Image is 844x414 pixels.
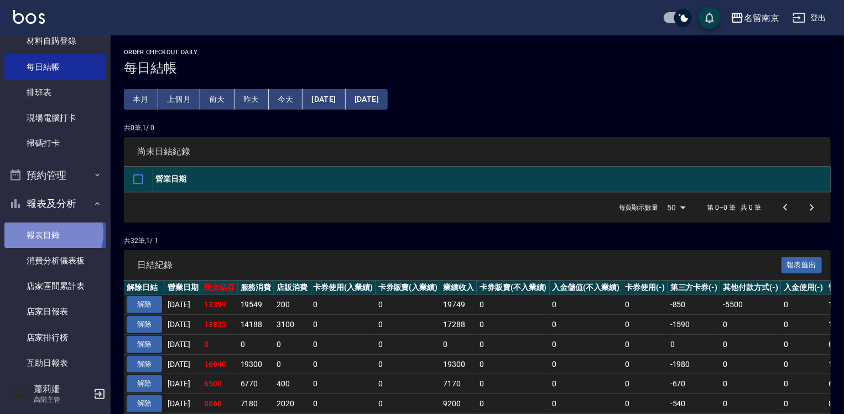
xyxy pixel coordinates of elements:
td: -5500 [720,295,781,315]
td: 0 [238,334,274,354]
td: 0 [668,334,721,354]
button: 本月 [124,89,158,110]
td: 0 [720,334,781,354]
td: 0 [310,334,376,354]
div: 名留南京 [744,11,779,25]
td: 0 [274,354,310,374]
td: 13833 [201,315,238,335]
td: [DATE] [165,394,201,414]
td: 19300 [238,354,274,374]
td: 14188 [238,315,274,335]
button: 今天 [269,89,303,110]
a: 掃碼打卡 [4,131,106,156]
td: 0 [477,374,550,394]
td: -850 [668,295,721,315]
td: 0 [550,315,623,335]
th: 解除日結 [124,281,165,295]
td: 0 [376,354,441,374]
a: 每日結帳 [4,54,106,80]
a: 現場電腦打卡 [4,105,106,131]
button: 前天 [200,89,235,110]
td: 0 [622,374,668,394]
p: 共 0 筆, 1 / 0 [124,123,831,133]
button: 解除 [127,356,162,373]
td: 0 [622,334,668,354]
td: 400 [274,374,310,394]
th: 卡券販賣(入業績) [376,281,441,295]
td: 19549 [238,295,274,315]
button: 解除 [127,395,162,412]
h2: Order checkout daily [124,49,831,56]
th: 卡券使用(入業績) [310,281,376,295]
td: -1980 [668,354,721,374]
td: 13399 [201,295,238,315]
td: 0 [440,334,477,354]
button: 登出 [788,8,831,28]
td: 0 [720,315,781,335]
td: 0 [622,394,668,414]
button: 解除 [127,316,162,333]
td: 0 [781,295,826,315]
th: 其他付款方式(-) [720,281,781,295]
td: 9200 [440,394,477,414]
td: 6500 [201,374,238,394]
a: 互助日報表 [4,350,106,376]
td: 8660 [201,394,238,414]
td: 0 [376,334,441,354]
td: 0 [550,334,623,354]
button: [DATE] [303,89,345,110]
td: 0 [550,394,623,414]
th: 營業日期 [153,167,831,193]
td: 7170 [440,374,477,394]
h3: 每日結帳 [124,60,831,76]
a: 店家日報表 [4,299,106,324]
th: 現金結存 [201,281,238,295]
button: [DATE] [346,89,388,110]
td: 0 [720,354,781,374]
p: 共 32 筆, 1 / 1 [124,236,831,246]
td: 19749 [440,295,477,315]
td: 3100 [274,315,310,335]
td: 0 [376,374,441,394]
th: 卡券使用(-) [622,281,668,295]
td: 0 [477,394,550,414]
p: 每頁顯示數量 [619,203,659,213]
button: 解除 [127,336,162,353]
td: 0 [201,334,238,354]
button: save [699,7,721,29]
td: 0 [310,354,376,374]
button: 上個月 [158,89,200,110]
a: 消費分析儀表板 [4,248,106,273]
td: 0 [310,315,376,335]
td: 16940 [201,354,238,374]
td: -670 [668,374,721,394]
td: 2020 [274,394,310,414]
td: 0 [310,374,376,394]
button: 昨天 [235,89,269,110]
th: 第三方卡券(-) [668,281,721,295]
td: 0 [622,315,668,335]
td: 0 [720,394,781,414]
span: 日結紀錄 [137,260,782,271]
td: 0 [310,394,376,414]
td: 0 [477,315,550,335]
td: -540 [668,394,721,414]
td: [DATE] [165,315,201,335]
td: 19300 [440,354,477,374]
button: 解除 [127,296,162,313]
td: [DATE] [165,354,201,374]
button: 解除 [127,375,162,392]
th: 業績收入 [440,281,477,295]
td: 0 [376,295,441,315]
th: 卡券販賣(不入業績) [477,281,550,295]
td: -1590 [668,315,721,335]
td: 200 [274,295,310,315]
td: 17288 [440,315,477,335]
td: 0 [477,354,550,374]
td: 6770 [238,374,274,394]
th: 服務消費 [238,281,274,295]
a: 報表目錄 [4,222,106,248]
td: 0 [781,394,826,414]
img: Person [9,383,31,405]
a: 店家排行榜 [4,325,106,350]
